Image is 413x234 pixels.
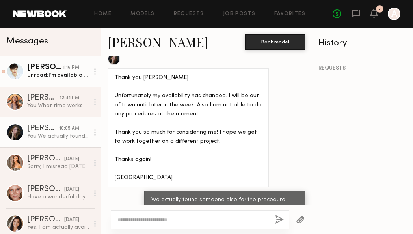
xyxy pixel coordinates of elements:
div: Yes. I am actually available/ interested. I come from [GEOGRAPHIC_DATA], so my minimum is $500. C... [27,224,89,231]
div: [PERSON_NAME] [27,185,64,193]
span: Messages [6,37,48,46]
div: [PERSON_NAME] [27,125,59,132]
div: [PERSON_NAME] [27,94,60,102]
div: 1:16 PM [63,64,79,72]
div: We actually found someone else for the procedure - would you be able to do the other asset? [151,196,298,214]
div: You: What time works [DATE]? [27,102,89,109]
div: Unread: I’m available until 3pm [27,72,89,79]
div: 7 [378,7,381,11]
div: 12:41 PM [60,94,79,102]
a: Models [130,11,154,17]
a: Job Posts [223,11,256,17]
div: History [318,39,407,48]
div: [DATE] [64,186,79,193]
div: [PERSON_NAME] [27,64,63,72]
div: Have a wonderful day! :) [27,193,89,201]
div: 10:05 AM [59,125,79,132]
div: REQUESTS [318,66,407,71]
div: You: We actually found someone else for the procedure - would you be able to do the other asset? [27,132,89,140]
a: A [388,8,400,20]
div: [DATE] [64,216,79,224]
a: Requests [174,11,204,17]
a: Book model [245,38,305,45]
a: Favorites [274,11,305,17]
a: [PERSON_NAME] [108,33,208,50]
a: Home [94,11,112,17]
div: [PERSON_NAME] [27,216,64,224]
button: Book model [245,34,305,50]
div: Sorry, I misread [DATE] for [DATE]. Never mind, I confirmed 😊. Thank you. [27,163,89,170]
div: [DATE] [64,155,79,163]
div: Thank you [PERSON_NAME]. Unfortunately my availability has changed. I will be out of town until l... [115,74,262,182]
div: [PERSON_NAME] [27,155,64,163]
